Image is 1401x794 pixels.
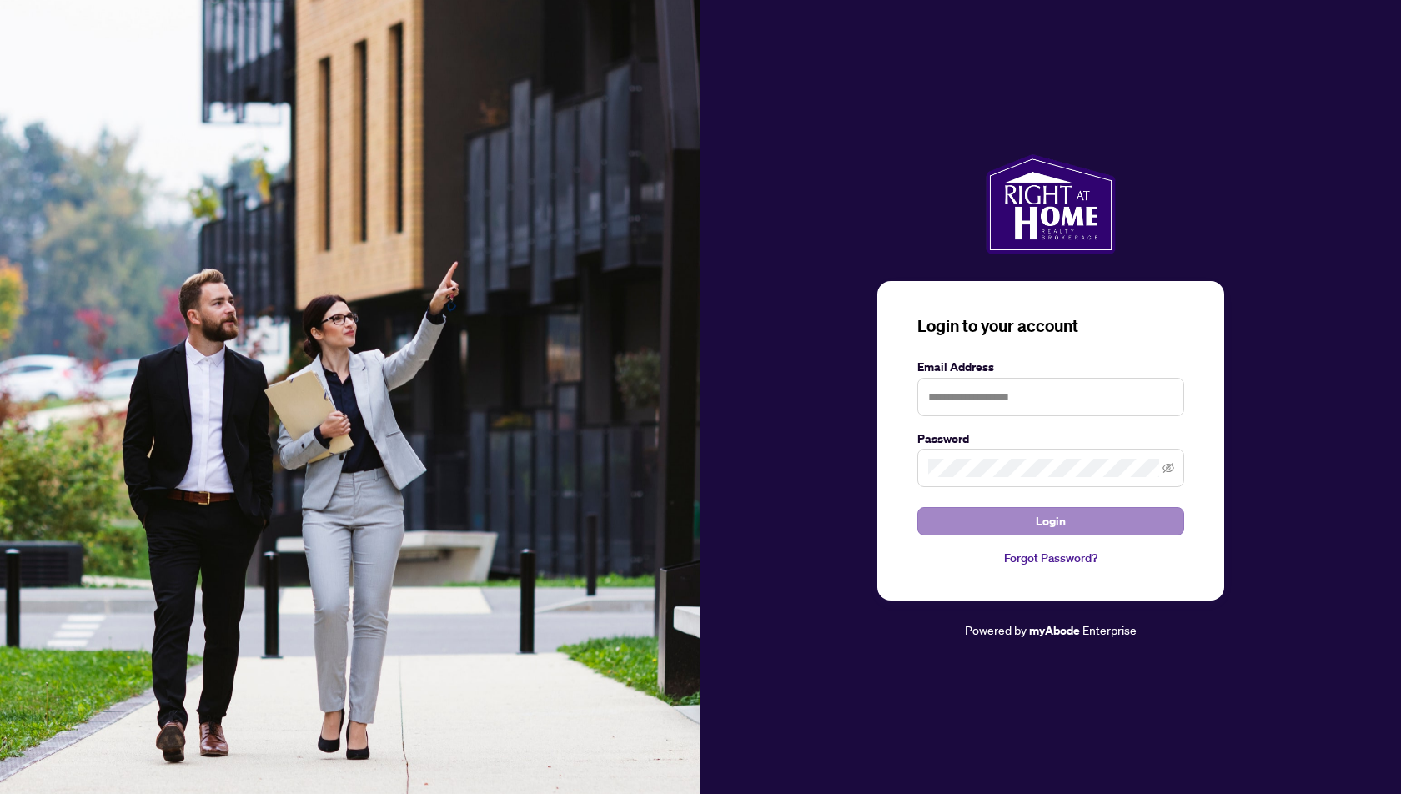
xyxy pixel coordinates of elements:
a: myAbode [1029,621,1080,640]
img: ma-logo [986,154,1115,254]
span: Powered by [965,622,1027,637]
a: Forgot Password? [917,549,1184,567]
label: Email Address [917,358,1184,376]
span: eye-invisible [1162,462,1174,474]
h3: Login to your account [917,314,1184,338]
label: Password [917,430,1184,448]
span: Login [1036,508,1066,535]
button: Login [917,507,1184,535]
span: Enterprise [1082,622,1137,637]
